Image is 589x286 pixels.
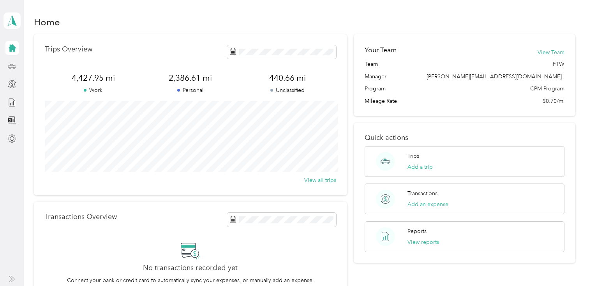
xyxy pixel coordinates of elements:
[365,97,397,105] span: Mileage Rate
[407,189,437,198] p: Transactions
[304,176,336,184] button: View all trips
[545,242,589,286] iframe: Everlance-gr Chat Button Frame
[407,200,448,208] button: Add an expense
[407,152,419,160] p: Trips
[407,227,427,235] p: Reports
[365,60,378,68] span: Team
[142,86,239,94] p: Personal
[142,72,239,83] span: 2,386.61 mi
[553,60,564,68] span: FTW
[538,48,564,56] button: View Team
[34,18,60,26] h1: Home
[427,73,562,80] span: [PERSON_NAME][EMAIL_ADDRESS][DOMAIN_NAME]
[407,163,433,171] button: Add a trip
[365,85,386,93] span: Program
[239,86,336,94] p: Unclassified
[67,276,314,284] p: Connect your bank or credit card to automatically sync your expenses, or manually add an expense.
[45,213,117,221] p: Transactions Overview
[239,72,336,83] span: 440.66 mi
[407,238,439,246] button: View reports
[45,86,142,94] p: Work
[543,97,564,105] span: $0.70/mi
[45,72,142,83] span: 4,427.95 mi
[143,264,238,272] h2: No transactions recorded yet
[365,72,386,81] span: Manager
[365,45,397,55] h2: Your Team
[530,85,564,93] span: CPM Program
[45,45,92,53] p: Trips Overview
[365,134,564,142] p: Quick actions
